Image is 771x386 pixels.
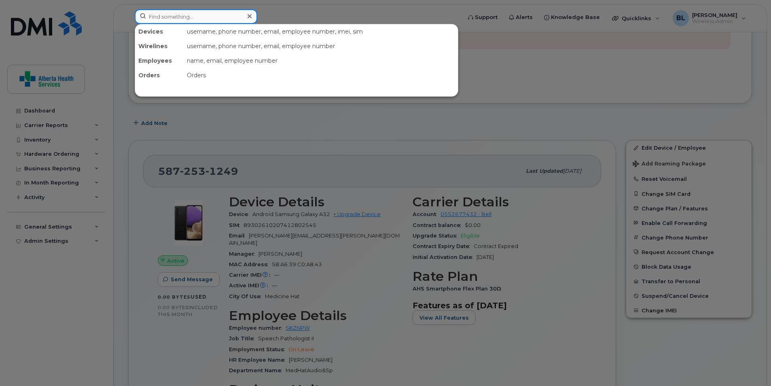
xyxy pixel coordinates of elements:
[184,39,458,53] div: username, phone number, email, employee number
[135,24,184,39] div: Devices
[184,53,458,68] div: name, email, employee number
[184,68,458,83] div: Orders
[135,39,184,53] div: Wirelines
[135,68,184,83] div: Orders
[135,9,257,24] input: Find something...
[184,24,458,39] div: username, phone number, email, employee number, imei, sim
[135,53,184,68] div: Employees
